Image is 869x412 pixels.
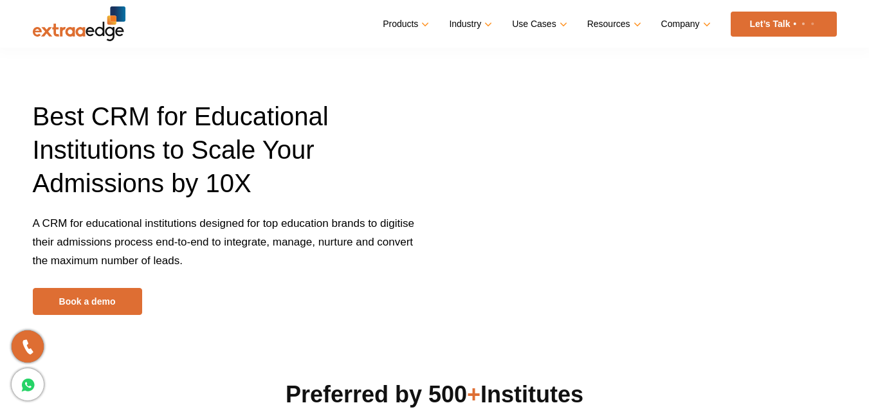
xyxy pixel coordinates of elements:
[467,381,480,408] span: +
[33,214,425,288] p: A CRM for educational institutions designed for top education brands to digitise their admissions...
[512,15,564,33] a: Use Cases
[587,15,639,33] a: Resources
[33,288,142,315] a: Book a demo
[33,100,425,214] h1: Best CRM for Educational Institutions to Scale Your Admissions by 10X
[661,15,708,33] a: Company
[731,12,837,37] a: Let’s Talk
[383,15,426,33] a: Products
[449,15,489,33] a: Industry
[33,379,837,410] h2: Preferred by 500 Institutes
